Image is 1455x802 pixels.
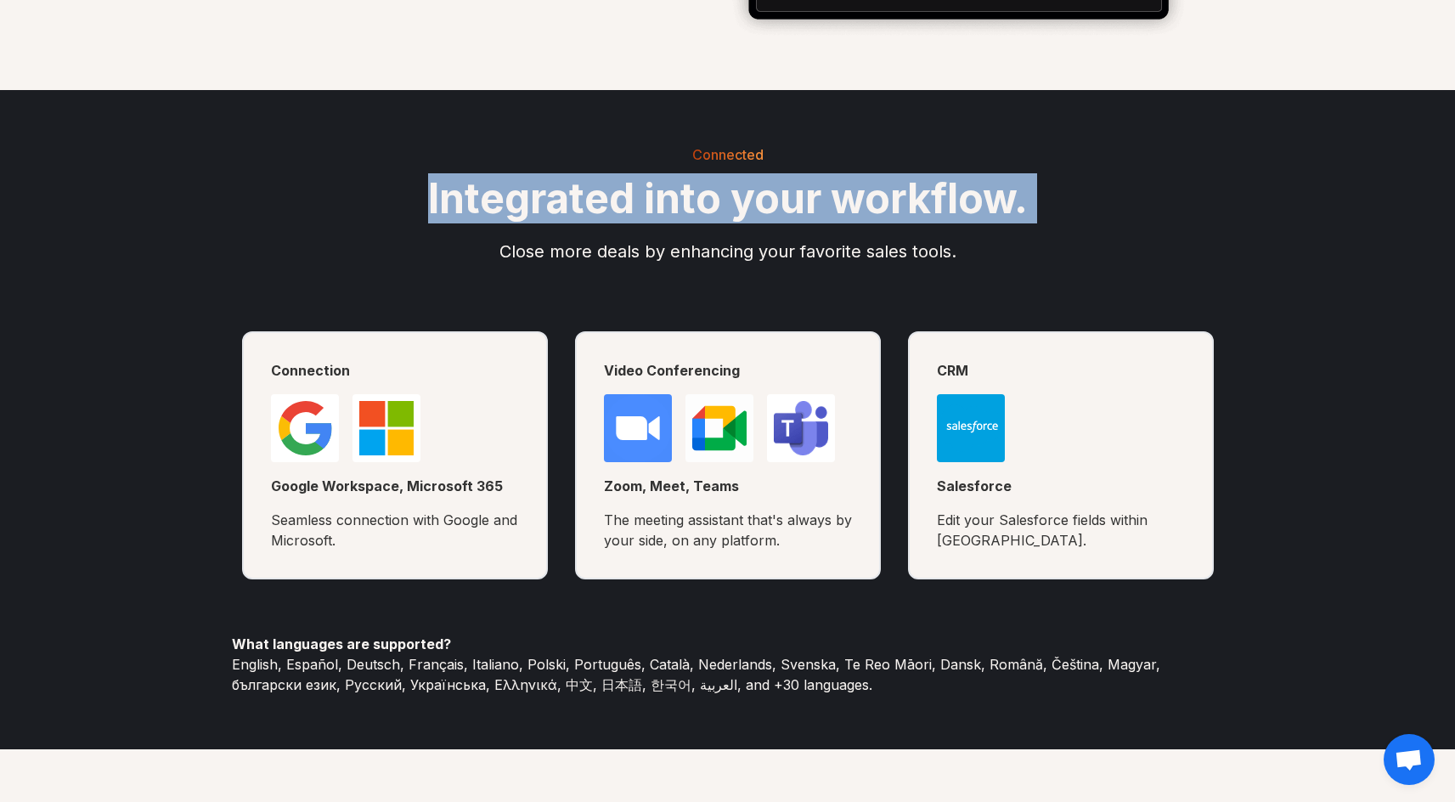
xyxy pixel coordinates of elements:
h2: Integrated into your workflow. [232,165,1224,226]
h3: CRM [937,360,1185,381]
span: Connected [692,133,764,177]
img: Logo Salesforce [774,401,828,455]
div: Zoom, Meet, Teams [604,476,852,496]
img: Logo Salesforce [278,401,332,455]
div: Open chat [1384,734,1435,785]
img: Logo Salesforce [359,401,414,455]
h3: Video Conferencing [604,360,852,381]
h3: Connection [271,360,519,381]
div: Salesforce [937,476,1185,496]
div: Edit your Salesforce fields within [GEOGRAPHIC_DATA]. [937,510,1185,551]
div: Seamless connection with Google and Microsoft. [271,510,519,551]
div: Google Workspace, Microsoft 365 [271,476,519,496]
img: Logo Salesforce [937,394,1005,462]
div: English, Español, Deutsch, Français, Italiano, Polski, Português, Català, Nederlands, Svenska, Te... [232,579,1224,695]
img: Logo Salesforce [604,394,672,462]
img: Logo Salesforce [692,401,747,455]
div: Close more deals by enhancing your favorite sales tools. [232,226,1224,277]
b: What languages are supported? [232,635,451,652]
div: The meeting assistant that's always by your side, on any platform. [604,510,852,551]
